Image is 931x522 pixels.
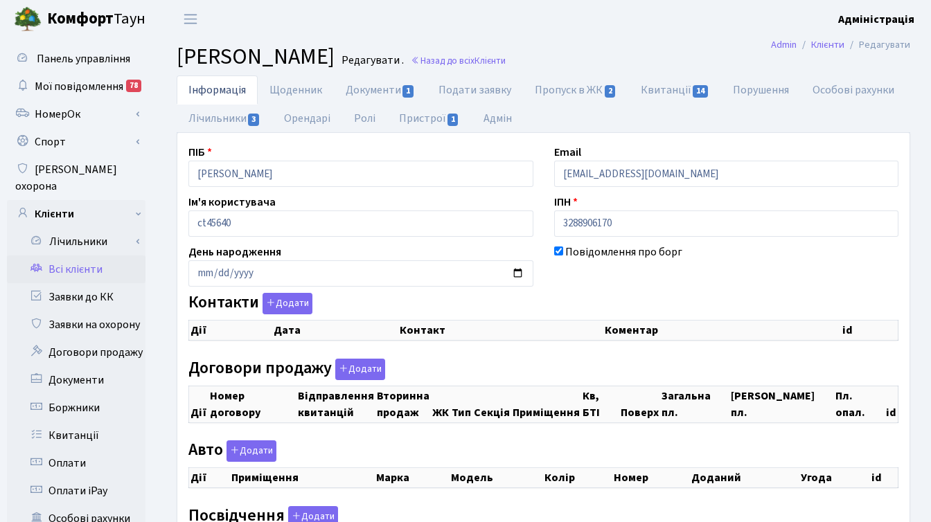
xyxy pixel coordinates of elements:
[188,244,281,260] label: День народження
[7,45,145,73] a: Панель управління
[188,440,276,462] label: Авто
[565,244,682,260] label: Повідомлення про борг
[263,293,312,314] button: Контакти
[605,85,616,98] span: 2
[450,386,472,422] th: Тип
[554,144,581,161] label: Email
[47,8,145,31] span: Таун
[475,54,506,67] span: Клієнти
[511,386,581,422] th: Приміщення
[811,37,844,52] a: Клієнти
[619,386,660,422] th: Поверх
[543,468,612,488] th: Колір
[227,440,276,462] button: Авто
[612,468,690,488] th: Номер
[447,114,459,126] span: 1
[7,339,145,366] a: Договори продажу
[375,468,450,488] th: Марка
[841,321,898,341] th: id
[7,128,145,156] a: Спорт
[126,80,141,92] div: 78
[189,468,230,488] th: Дії
[272,321,398,341] th: Дата
[801,75,906,105] a: Особові рахунки
[173,8,208,30] button: Переключити навігацію
[581,386,619,422] th: Кв, БТІ
[7,366,145,394] a: Документи
[387,104,471,133] a: Пристрої
[189,321,273,341] th: Дії
[188,144,212,161] label: ПІБ
[7,100,145,128] a: НомерОк
[431,386,450,422] th: ЖК
[885,386,898,422] th: id
[771,37,797,52] a: Admin
[223,438,276,462] a: Додати
[7,477,145,505] a: Оплати iPay
[398,321,603,341] th: Контакт
[177,41,335,73] span: [PERSON_NAME]
[472,104,524,133] a: Адмін
[47,8,114,30] b: Комфорт
[799,468,870,488] th: Угода
[177,75,258,105] a: Інформація
[554,194,578,210] label: ІПН
[342,104,387,133] a: Ролі
[402,85,414,98] span: 1
[693,85,708,98] span: 14
[838,12,914,27] b: Адміністрація
[838,11,914,28] a: Адміністрація
[7,394,145,422] a: Боржники
[450,468,543,488] th: Модель
[729,386,834,422] th: [PERSON_NAME] пл.
[16,228,145,255] a: Лічильники
[209,386,296,422] th: Номер договору
[296,386,375,422] th: Відправлення квитанцій
[14,6,42,33] img: logo.png
[335,359,385,380] button: Договори продажу
[35,79,123,94] span: Мої повідомлення
[334,75,427,105] a: Документи
[37,51,130,66] span: Панель управління
[523,75,628,105] a: Пропуск в ЖК
[834,386,885,422] th: Пл. опал.
[7,200,145,228] a: Клієнти
[375,386,431,422] th: Вторинна продаж
[332,356,385,380] a: Додати
[472,386,511,422] th: Секція
[230,468,375,488] th: Приміщення
[339,54,404,67] small: Редагувати .
[629,75,721,105] a: Квитанції
[259,291,312,315] a: Додати
[7,311,145,339] a: Заявки на охорону
[177,104,272,133] a: Лічильники
[7,422,145,449] a: Квитанції
[7,156,145,200] a: [PERSON_NAME] охорона
[7,449,145,477] a: Оплати
[427,75,523,105] a: Подати заявку
[750,30,931,60] nav: breadcrumb
[188,293,312,314] label: Контакти
[7,283,145,311] a: Заявки до КК
[188,194,276,210] label: Ім'я користувача
[7,73,145,100] a: Мої повідомлення78
[248,114,259,126] span: 3
[258,75,334,105] a: Щоденник
[411,54,506,67] a: Назад до всіхКлієнти
[188,359,385,380] label: Договори продажу
[189,386,209,422] th: Дії
[690,468,799,488] th: Доданий
[272,104,342,133] a: Орендарі
[7,255,145,283] a: Всі клієнти
[603,321,841,341] th: Коментар
[721,75,801,105] a: Порушення
[870,468,898,488] th: id
[844,37,910,53] li: Редагувати
[660,386,730,422] th: Загальна пл.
